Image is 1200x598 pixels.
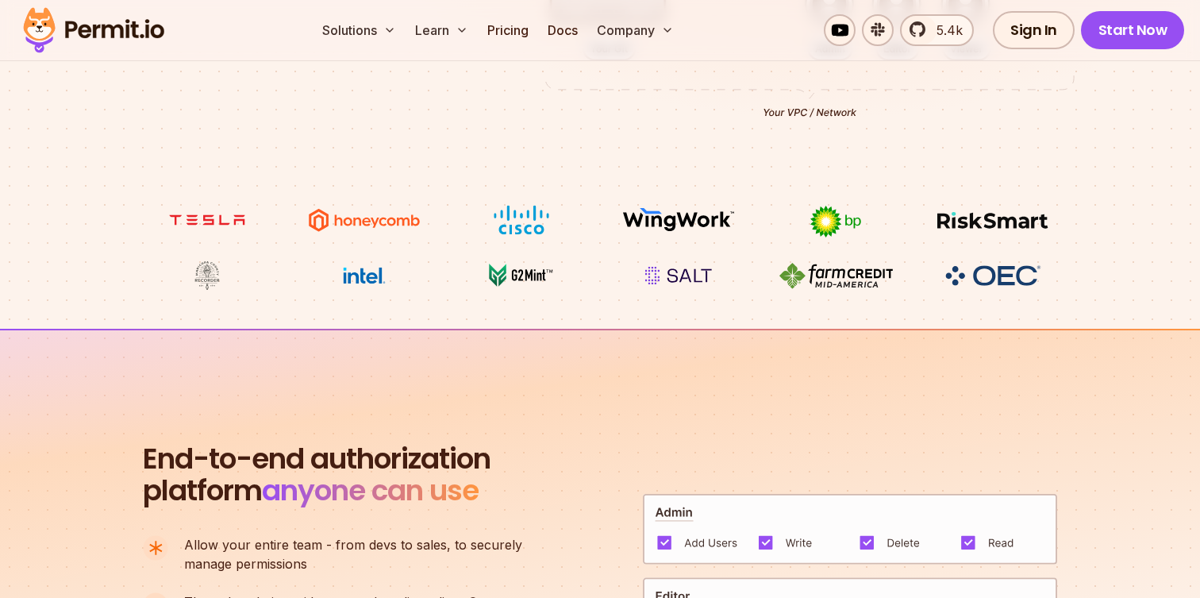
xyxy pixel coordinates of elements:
[184,535,522,554] span: Allow your entire team - from devs to sales, to securely
[462,205,581,235] img: Cisco
[541,14,584,46] a: Docs
[481,14,535,46] a: Pricing
[776,205,895,238] img: bp
[148,260,267,291] img: Maricopa County Recorder\'s Office
[262,470,479,511] span: anyone can use
[942,263,1044,288] img: OEC
[462,260,581,291] img: G2mint
[148,205,267,235] img: tesla
[305,205,424,235] img: Honeycomb
[316,14,402,46] button: Solutions
[900,14,974,46] a: 5.4k
[993,11,1075,49] a: Sign In
[619,260,738,291] img: salt
[776,260,895,291] img: Farm Credit
[16,3,171,57] img: Permit logo
[590,14,680,46] button: Company
[184,535,522,573] p: manage permissions
[143,443,490,507] h2: platform
[927,21,963,40] span: 5.4k
[619,205,738,235] img: Wingwork
[933,205,1052,235] img: Risksmart
[1081,11,1185,49] a: Start Now
[143,443,490,475] span: End-to-end authorization
[305,260,424,291] img: Intel
[409,14,475,46] button: Learn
